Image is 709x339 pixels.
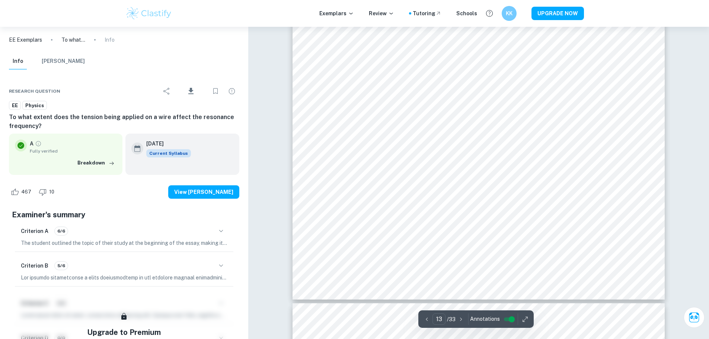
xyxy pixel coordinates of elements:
h5: Upgrade to Premium [87,327,161,338]
span: 10 [45,188,58,196]
a: EE Exemplars [9,36,42,44]
a: Tutoring [413,9,441,17]
p: The student outlined the topic of their study at the beginning of the essay, making its aim clear... [21,239,227,247]
div: Share [159,84,174,99]
h6: Criterion B [21,262,48,270]
div: Download [176,81,207,101]
span: 6/6 [55,228,68,234]
a: EE [9,101,21,110]
h6: Criterion A [21,227,48,235]
span: EE [9,102,20,109]
div: Dislike [37,186,58,198]
button: UPGRADE NOW [531,7,584,20]
a: Physics [22,101,47,110]
button: Help and Feedback [483,7,496,20]
h6: KK [505,9,513,17]
a: Grade fully verified [35,140,42,147]
button: KK [502,6,517,21]
p: Info [105,36,115,44]
p: / 33 [447,315,456,323]
span: Physics [23,102,47,109]
h5: Examiner's summary [12,209,236,220]
p: Lor ipsumdo sitametconse a elits doeiusmodtemp in utl etdolore magnaal enimadmini ven quisnost, e... [21,274,227,282]
div: Report issue [224,84,239,99]
p: A [30,140,33,148]
a: Schools [456,9,477,17]
div: Bookmark [208,84,223,99]
button: Ask Clai [684,307,705,328]
button: Breakdown [76,157,116,169]
div: This exemplar is based on the current syllabus. Feel free to refer to it for inspiration/ideas wh... [146,149,191,157]
img: Clastify logo [125,6,173,21]
span: Annotations [470,315,500,323]
button: View [PERSON_NAME] [168,185,239,199]
div: Like [9,186,35,198]
span: Fully verified [30,148,116,154]
p: To what extent does the tension being applied on a wire affect the resonance frequency? [61,36,85,44]
p: Exemplars [319,9,354,17]
h6: [DATE] [146,140,185,148]
span: 5/6 [55,262,68,269]
span: Current Syllabus [146,149,191,157]
h6: To what extent does the tension being applied on a wire affect the resonance frequency? [9,113,239,131]
button: [PERSON_NAME] [42,53,85,70]
span: 467 [17,188,35,196]
p: Review [369,9,394,17]
span: Research question [9,88,60,95]
button: Info [9,53,27,70]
